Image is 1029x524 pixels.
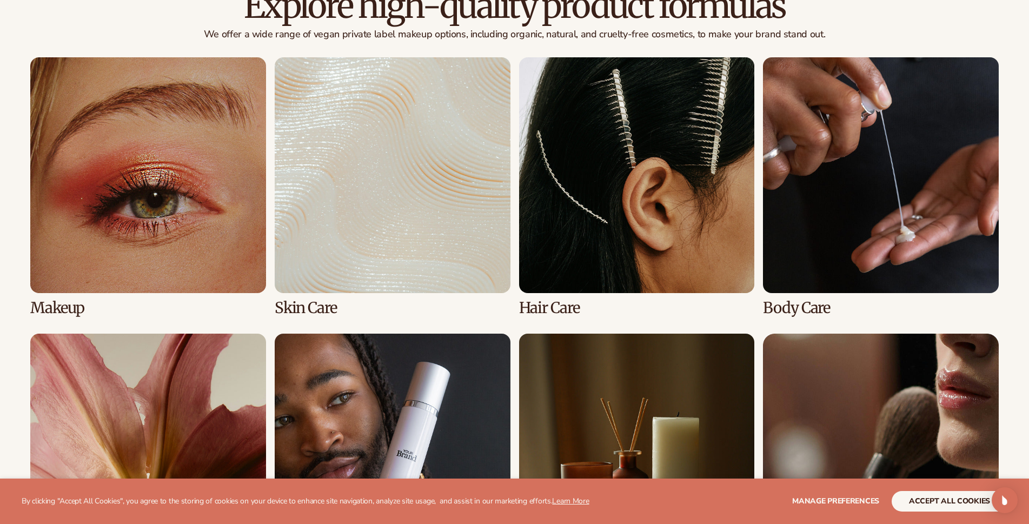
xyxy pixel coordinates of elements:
[792,491,879,512] button: Manage preferences
[519,300,755,316] h3: Hair Care
[552,496,589,506] a: Learn More
[992,487,1018,513] div: Open Intercom Messenger
[275,300,510,316] h3: Skin Care
[892,491,1007,512] button: accept all cookies
[275,57,510,316] div: 2 / 8
[763,57,999,316] div: 4 / 8
[30,57,266,316] div: 1 / 8
[30,300,266,316] h3: Makeup
[519,57,755,316] div: 3 / 8
[792,496,879,506] span: Manage preferences
[22,497,589,506] p: By clicking "Accept All Cookies", you agree to the storing of cookies on your device to enhance s...
[30,29,999,41] p: We offer a wide range of vegan private label makeup options, including organic, natural, and crue...
[763,300,999,316] h3: Body Care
